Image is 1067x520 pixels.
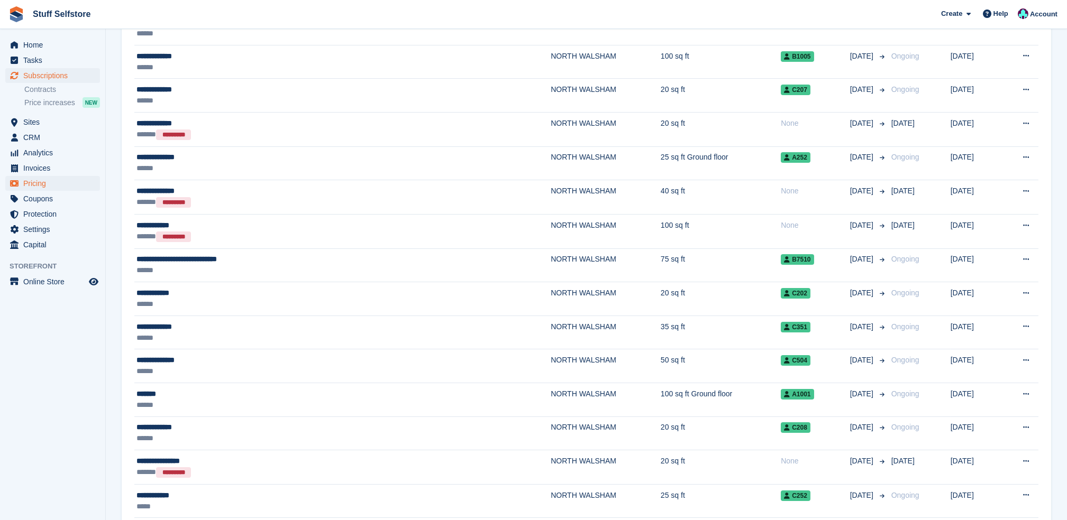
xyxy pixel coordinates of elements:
[781,490,810,501] span: C252
[891,322,919,331] span: Ongoing
[891,457,915,465] span: [DATE]
[781,152,810,163] span: A252
[951,180,1001,215] td: [DATE]
[891,255,919,263] span: Ongoing
[5,207,100,221] a: menu
[661,112,781,146] td: 20 sq ft
[850,84,876,95] span: [DATE]
[850,152,876,163] span: [DATE]
[891,389,919,398] span: Ongoing
[5,176,100,191] a: menu
[661,180,781,215] td: 40 sq ft
[1018,8,1028,19] img: Simon Gardner
[781,85,810,95] span: C207
[661,45,781,79] td: 100 sq ft
[661,214,781,248] td: 100 sq ft
[781,355,810,366] span: C504
[551,180,661,215] td: NORTH WALSHAM
[951,282,1001,316] td: [DATE]
[5,191,100,206] a: menu
[661,450,781,485] td: 20 sq ft
[891,289,919,297] span: Ongoing
[781,254,814,265] span: B7510
[1030,9,1057,20] span: Account
[850,185,876,197] span: [DATE]
[661,315,781,349] td: 35 sq ft
[850,355,876,366] span: [DATE]
[551,349,661,383] td: NORTH WALSHAM
[551,450,661,485] td: NORTH WALSHAM
[5,68,100,83] a: menu
[951,146,1001,180] td: [DATE]
[551,45,661,79] td: NORTH WALSHAM
[23,161,87,175] span: Invoices
[551,214,661,248] td: NORTH WALSHAM
[5,274,100,289] a: menu
[5,222,100,237] a: menu
[5,38,100,52] a: menu
[661,79,781,113] td: 20 sq ft
[850,490,876,501] span: [DATE]
[87,275,100,288] a: Preview store
[951,349,1001,383] td: [DATE]
[891,153,919,161] span: Ongoing
[850,388,876,400] span: [DATE]
[951,383,1001,417] td: [DATE]
[23,38,87,52] span: Home
[551,112,661,146] td: NORTH WALSHAM
[8,6,24,22] img: stora-icon-8386f47178a22dfd0bd8f6a31ec36ba5ce8667c1dd55bd0f319d3a0aa187defe.svg
[891,423,919,431] span: Ongoing
[781,118,850,129] div: None
[83,97,100,108] div: NEW
[781,422,810,433] span: C208
[24,85,100,95] a: Contracts
[951,416,1001,450] td: [DATE]
[891,85,919,94] span: Ongoing
[891,187,915,195] span: [DATE]
[551,146,661,180] td: NORTH WALSHAM
[5,145,100,160] a: menu
[951,484,1001,518] td: [DATE]
[993,8,1008,19] span: Help
[891,356,919,364] span: Ongoing
[23,207,87,221] span: Protection
[10,261,105,272] span: Storefront
[29,5,95,23] a: Stuff Selfstore
[951,45,1001,79] td: [DATE]
[951,112,1001,146] td: [DATE]
[661,383,781,417] td: 100 sq ft Ground floor
[781,185,850,197] div: None
[551,484,661,518] td: NORTH WALSHAM
[661,146,781,180] td: 25 sq ft Ground floor
[551,79,661,113] td: NORTH WALSHAM
[551,282,661,316] td: NORTH WALSHAM
[951,79,1001,113] td: [DATE]
[850,254,876,265] span: [DATE]
[551,315,661,349] td: NORTH WALSHAM
[661,484,781,518] td: 25 sq ft
[23,176,87,191] span: Pricing
[781,51,814,62] span: B1005
[23,130,87,145] span: CRM
[951,315,1001,349] td: [DATE]
[891,119,915,127] span: [DATE]
[781,220,850,231] div: None
[23,145,87,160] span: Analytics
[781,389,814,400] span: A1001
[781,288,810,299] span: C202
[850,456,876,467] span: [DATE]
[850,220,876,231] span: [DATE]
[781,322,810,332] span: C351
[5,237,100,252] a: menu
[23,53,87,68] span: Tasks
[661,416,781,450] td: 20 sq ft
[23,237,87,252] span: Capital
[23,191,87,206] span: Coupons
[850,422,876,433] span: [DATE]
[5,161,100,175] a: menu
[5,130,100,145] a: menu
[850,287,876,299] span: [DATE]
[661,282,781,316] td: 20 sq ft
[661,349,781,383] td: 50 sq ft
[23,68,87,83] span: Subscriptions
